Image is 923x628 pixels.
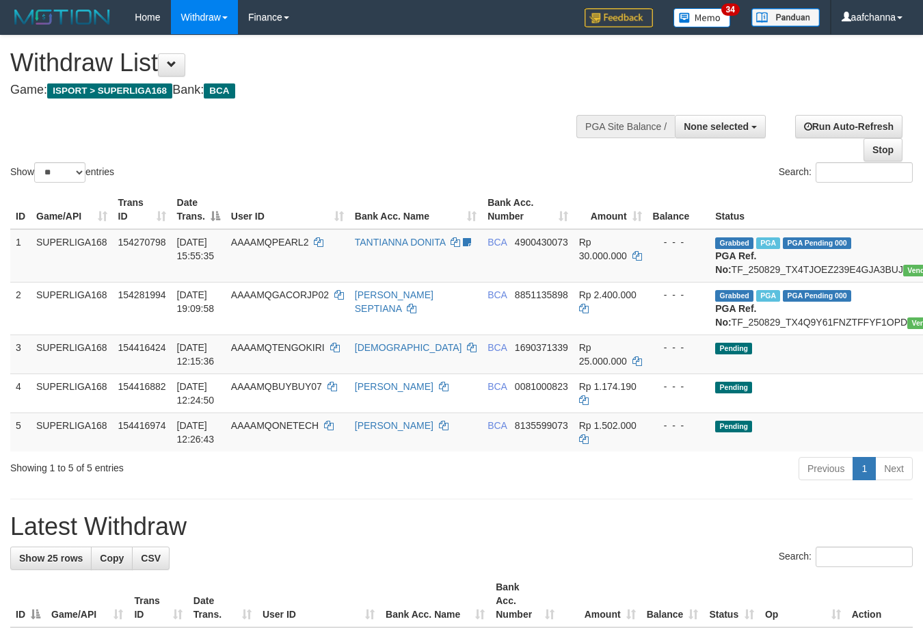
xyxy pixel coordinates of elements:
th: Game/API: activate to sort column ascending [46,575,129,627]
b: PGA Ref. No: [715,250,756,275]
div: - - - [653,288,705,302]
span: [DATE] 12:24:50 [177,381,215,406]
input: Search: [816,547,913,567]
span: [DATE] 12:26:43 [177,420,215,445]
span: 154281994 [118,289,166,300]
span: Pending [715,343,752,354]
div: - - - [653,341,705,354]
a: TANTIANNA DONITA [355,237,446,248]
h4: Game: Bank: [10,83,602,97]
span: Copy 8135599073 to clipboard [515,420,568,431]
span: Copy 0081000823 to clipboard [515,381,568,392]
h1: Withdraw List [10,49,602,77]
span: ISPORT > SUPERLIGA168 [47,83,172,99]
span: BCA [204,83,235,99]
th: Bank Acc. Number: activate to sort column ascending [482,190,574,229]
th: Balance [647,190,710,229]
select: Showentries [34,162,85,183]
label: Search: [779,547,913,567]
span: Pending [715,382,752,393]
span: AAAAMQTENGOKIRI [231,342,325,353]
th: ID [10,190,31,229]
span: [DATE] 12:15:36 [177,342,215,367]
h1: Latest Withdraw [10,513,913,540]
input: Search: [816,162,913,183]
th: Amount: activate to sort column ascending [574,190,647,229]
img: panduan.png [751,8,820,27]
span: Copy 8851135898 to clipboard [515,289,568,300]
td: 5 [10,413,31,452]
button: None selected [675,115,766,138]
th: Trans ID: activate to sort column ascending [129,575,187,627]
td: SUPERLIGA168 [31,413,113,452]
th: Bank Acc. Name: activate to sort column ascending [349,190,482,229]
th: Trans ID: activate to sort column ascending [113,190,172,229]
th: Bank Acc. Name: activate to sort column ascending [380,575,490,627]
span: None selected [684,121,749,132]
th: Status: activate to sort column ascending [704,575,760,627]
span: CSV [141,553,161,564]
div: - - - [653,380,705,393]
span: Copy 1690371339 to clipboard [515,342,568,353]
th: Action [846,575,913,627]
td: SUPERLIGA168 [31,335,113,374]
td: SUPERLIGA168 [31,282,113,335]
div: PGA Site Balance / [576,115,675,138]
span: BCA [487,237,507,248]
td: SUPERLIGA168 [31,229,113,283]
a: [DEMOGRAPHIC_DATA] [355,342,462,353]
a: Run Auto-Refresh [795,115,902,138]
th: Game/API: activate to sort column ascending [31,190,113,229]
td: 3 [10,335,31,374]
label: Search: [779,162,913,183]
th: Op: activate to sort column ascending [760,575,846,627]
span: Rp 25.000.000 [579,342,627,367]
div: Showing 1 to 5 of 5 entries [10,456,375,475]
a: Copy [91,547,133,570]
a: CSV [132,547,170,570]
img: Feedback.jpg [585,8,653,27]
th: Bank Acc. Number: activate to sort column ascending [490,575,560,627]
a: Stop [864,138,902,161]
span: PGA Pending [783,290,851,302]
span: BCA [487,289,507,300]
a: 1 [853,457,876,480]
span: PGA Pending [783,237,851,249]
span: AAAAMQGACORJP02 [231,289,329,300]
th: Date Trans.: activate to sort column ascending [188,575,257,627]
span: 34 [721,3,740,16]
span: Pending [715,421,752,432]
span: BCA [487,420,507,431]
div: - - - [653,235,705,249]
a: [PERSON_NAME] SEPTIANA [355,289,433,314]
span: Copy 4900430073 to clipboard [515,237,568,248]
div: - - - [653,419,705,432]
a: [PERSON_NAME] [355,420,433,431]
a: [PERSON_NAME] [355,381,433,392]
b: PGA Ref. No: [715,303,756,328]
span: 154270798 [118,237,166,248]
td: 2 [10,282,31,335]
th: User ID: activate to sort column ascending [226,190,349,229]
span: 154416424 [118,342,166,353]
span: Grabbed [715,290,753,302]
span: Rp 1.502.000 [579,420,637,431]
span: [DATE] 19:09:58 [177,289,215,314]
th: Date Trans.: activate to sort column descending [172,190,226,229]
span: Rp 2.400.000 [579,289,637,300]
td: 1 [10,229,31,283]
span: Rp 30.000.000 [579,237,627,261]
span: 154416974 [118,420,166,431]
th: Amount: activate to sort column ascending [560,575,641,627]
span: AAAAMQBUYBUY07 [231,381,322,392]
span: [DATE] 15:55:35 [177,237,215,261]
th: User ID: activate to sort column ascending [257,575,380,627]
span: Grabbed [715,237,753,249]
a: Next [875,457,913,480]
th: ID: activate to sort column descending [10,575,46,627]
label: Show entries [10,162,114,183]
span: Marked by aafnonsreyleab [756,290,780,302]
img: Button%20Memo.svg [673,8,731,27]
span: BCA [487,381,507,392]
span: AAAAMQPEARL2 [231,237,309,248]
